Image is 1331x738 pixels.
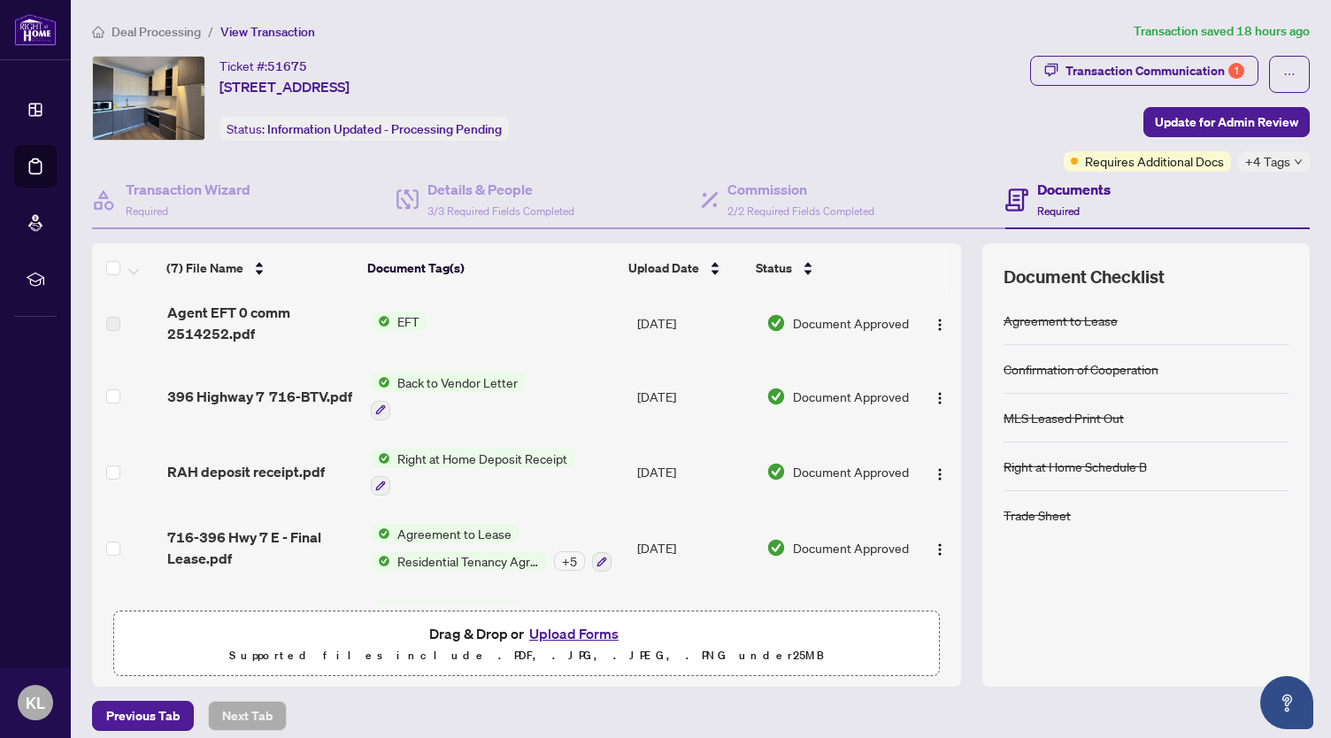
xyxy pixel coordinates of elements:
[360,243,621,293] th: Document Tag(s)
[1004,505,1071,525] div: Trade Sheet
[630,586,759,662] td: [DATE]
[933,467,947,481] img: Logo
[427,204,574,218] span: 3/3 Required Fields Completed
[793,462,909,481] span: Document Approved
[793,313,909,333] span: Document Approved
[208,21,213,42] li: /
[126,204,168,218] span: Required
[630,434,759,511] td: [DATE]
[727,179,874,200] h4: Commission
[371,600,390,619] img: Status Icon
[371,551,390,571] img: Status Icon
[1004,265,1165,289] span: Document Checklist
[1037,179,1111,200] h4: Documents
[630,510,759,586] td: [DATE]
[390,551,547,571] span: Residential Tenancy Agreement
[926,382,954,411] button: Logo
[1260,676,1313,729] button: Open asap
[220,24,315,40] span: View Transaction
[933,318,947,332] img: Logo
[92,701,194,731] button: Previous Tab
[756,258,792,278] span: Status
[390,600,525,619] span: MLS Leased Print Out
[114,611,939,677] span: Drag & Drop orUpload FormsSupported files include .PDF, .JPG, .JPEG, .PNG under25MB
[524,622,624,645] button: Upload Forms
[926,309,954,337] button: Logo
[159,243,359,293] th: (7) File Name
[1066,57,1244,85] div: Transaction Communication
[793,387,909,406] span: Document Approved
[766,313,786,333] img: Document Status
[126,179,250,200] h4: Transaction Wizard
[1030,56,1258,86] button: Transaction Communication1
[630,288,759,358] td: [DATE]
[1283,68,1296,81] span: ellipsis
[1004,408,1124,427] div: MLS Leased Print Out
[267,121,502,137] span: Information Updated - Processing Pending
[1037,204,1080,218] span: Required
[371,311,427,331] button: Status IconEFT
[371,600,525,648] button: Status IconMLS Leased Print Out
[371,449,390,468] img: Status Icon
[167,461,325,482] span: RAH deposit receipt.pdf
[1245,151,1290,172] span: +4 Tags
[628,258,699,278] span: Upload Date
[125,645,928,666] p: Supported files include .PDF, .JPG, .JPEG, .PNG under 25 MB
[371,373,390,392] img: Status Icon
[106,702,180,730] span: Previous Tab
[1004,457,1147,476] div: Right at Home Schedule B
[219,56,307,76] div: Ticket #:
[766,462,786,481] img: Document Status
[390,524,519,543] span: Agreement to Lease
[167,386,352,407] span: 396 Highway 7 716-BTV.pdf
[219,117,509,141] div: Status:
[92,26,104,38] span: home
[1294,158,1303,166] span: down
[26,690,45,715] span: KL
[371,524,390,543] img: Status Icon
[554,551,585,571] div: + 5
[1155,108,1298,136] span: Update for Admin Review
[727,204,874,218] span: 2/2 Required Fields Completed
[630,358,759,434] td: [DATE]
[1143,107,1310,137] button: Update for Admin Review
[933,391,947,405] img: Logo
[926,534,954,562] button: Logo
[933,542,947,557] img: Logo
[766,387,786,406] img: Document Status
[93,57,204,140] img: IMG-N12372978_1.jpg
[14,13,57,46] img: logo
[1085,151,1224,171] span: Requires Additional Docs
[390,449,574,468] span: Right at Home Deposit Receipt
[267,58,307,74] span: 51675
[1228,63,1244,79] div: 1
[166,258,243,278] span: (7) File Name
[621,243,749,293] th: Upload Date
[427,179,574,200] h4: Details & People
[1134,21,1310,42] article: Transaction saved 18 hours ago
[926,457,954,486] button: Logo
[390,373,525,392] span: Back to Vendor Letter
[371,311,390,331] img: Status Icon
[1004,311,1118,330] div: Agreement to Lease
[390,311,427,331] span: EFT
[371,524,612,572] button: Status IconAgreement to LeaseStatus IconResidential Tenancy Agreement+5
[167,527,357,569] span: 716-396 Hwy 7 E - Final Lease.pdf
[371,449,574,496] button: Status IconRight at Home Deposit Receipt
[208,701,287,731] button: Next Tab
[1004,359,1158,379] div: Confirmation of Cooperation
[766,538,786,557] img: Document Status
[793,538,909,557] span: Document Approved
[749,243,904,293] th: Status
[429,622,624,645] span: Drag & Drop or
[219,76,350,97] span: [STREET_ADDRESS]
[167,302,357,344] span: Agent EFT 0 comm 2514252.pdf
[112,24,201,40] span: Deal Processing
[371,373,525,420] button: Status IconBack to Vendor Letter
